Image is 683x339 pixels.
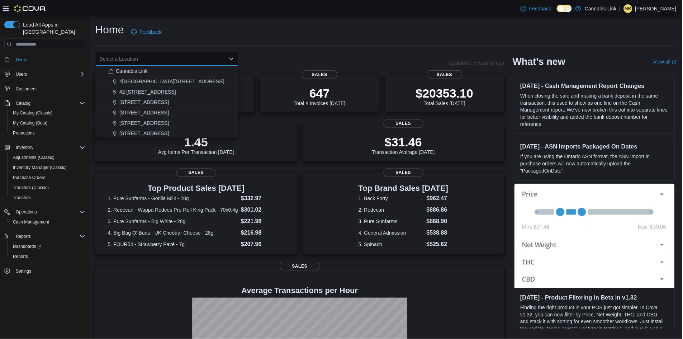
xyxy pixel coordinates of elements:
button: [STREET_ADDRESS] [95,97,239,108]
button: Catalog [13,99,33,108]
a: Promotions [10,129,38,138]
dt: 3. Pure Sunfarms - Big White - 28g [108,218,238,225]
button: Catalog [1,98,88,108]
h3: Top Product Sales [DATE] [108,184,285,193]
em: Beta Features [568,326,600,332]
button: Reports [7,252,88,262]
button: Purchase Orders [7,173,88,183]
dd: $868.90 [427,217,449,226]
span: Promotions [13,131,35,136]
dd: $221.98 [241,217,285,226]
dt: 2. Redecan [359,207,424,214]
dd: $216.98 [241,229,285,237]
button: #2 [STREET_ADDRESS] [95,87,239,97]
button: Cash Management [7,217,88,227]
a: Settings [13,267,34,276]
dt: 2. Redecan - Wappa Redees Pre-Roll King Pack - 70x0.4g [108,207,238,214]
h3: [DATE] - Product Filtering in Beta in v1.32 [521,294,670,301]
span: Reports [13,254,28,260]
a: Customers [13,85,39,93]
button: Cannabis Link [95,66,239,76]
div: Choose from the following options [95,66,239,139]
span: Adjustments (Classic) [13,155,54,161]
img: Cova [14,5,46,12]
div: Avg Items Per Transaction [DATE] [158,135,234,155]
a: View allExternal link [654,59,677,65]
button: Operations [1,207,88,217]
span: [STREET_ADDRESS] [119,130,169,137]
div: Total Sales [DATE] [416,86,474,106]
span: [STREET_ADDRESS] [119,99,169,106]
span: Cash Management [13,220,49,225]
a: Reports [10,253,31,261]
span: My Catalog (Beta) [13,121,48,126]
p: 647 [294,86,346,100]
dd: $886.86 [427,206,449,215]
button: Operations [13,208,40,217]
button: Users [13,70,30,79]
p: $31.46 [373,135,436,150]
span: Purchase Orders [13,175,46,181]
button: Users [1,69,88,79]
dt: 3. Pure Sunfarms [359,218,424,225]
span: Sales [176,169,217,177]
dt: 5. FOUR54 - Strawberry Pavé - 7g [108,241,238,248]
span: Load All Apps in [GEOGRAPHIC_DATA] [20,21,85,36]
span: Inventory [13,143,85,152]
p: | [620,4,622,13]
h3: [DATE] - Cash Management Report Changes [521,82,670,89]
button: My Catalog (Classic) [7,108,88,118]
dt: 1. Back Forty [359,195,424,202]
span: Adjustments (Classic) [10,154,85,162]
button: Close list of options [229,56,234,62]
span: #[GEOGRAPHIC_DATA][STREET_ADDRESS] [119,78,224,85]
span: Settings [13,267,85,276]
button: [STREET_ADDRESS] [95,108,239,118]
a: Transfers (Classic) [10,184,52,192]
span: Reports [10,253,85,261]
p: Updated 1 minute(s) ago [450,60,505,66]
span: Sales [280,262,320,271]
button: Transfers (Classic) [7,183,88,193]
button: Customers [1,84,88,94]
a: Home [13,56,30,64]
h3: Top Brand Sales [DATE] [359,184,449,193]
p: [PERSON_NAME] [636,4,677,13]
span: #2 [STREET_ADDRESS] [119,88,176,95]
dt: 1. Pure Sunfarms - Gorilla Milk - 28g [108,195,238,202]
span: Home [16,57,27,63]
span: Purchase Orders [10,174,85,182]
input: Dark Mode [558,5,573,12]
div: Total # Invoices [DATE] [294,86,346,106]
span: Operations [16,209,37,215]
dd: $207.96 [241,240,285,249]
span: Reports [16,234,31,240]
span: Users [16,71,27,77]
p: Cannabis Link [585,4,617,13]
button: Settings [1,266,88,277]
a: Purchase Orders [10,174,48,182]
span: Cannabis Link [116,67,148,75]
button: Reports [13,232,34,241]
span: My Catalog (Classic) [10,109,85,118]
dd: $538.88 [427,229,449,237]
div: Transaction Average [DATE] [373,135,436,155]
span: Reports [13,232,85,241]
span: Inventory Manager (Classic) [10,164,85,172]
span: Transfers [10,194,85,202]
nav: Complex example [4,51,85,295]
span: Sales [427,70,463,79]
dd: $332.97 [241,194,285,203]
span: [STREET_ADDRESS] [119,119,169,127]
button: Promotions [7,128,88,138]
button: Home [1,54,88,65]
button: Inventory Manager (Classic) [7,163,88,173]
button: Adjustments (Classic) [7,153,88,163]
p: 1.45 [158,135,234,150]
p: When closing the safe and making a bank deposit in the same transaction, this used to show as one... [521,92,670,128]
p: If you are using the Ontario ASN format, the ASN Import in purchase orders will now automatically... [521,153,670,175]
span: Transfers (Classic) [10,184,85,192]
a: Adjustments (Classic) [10,154,57,162]
a: Dashboards [7,242,88,252]
span: Users [13,70,85,79]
